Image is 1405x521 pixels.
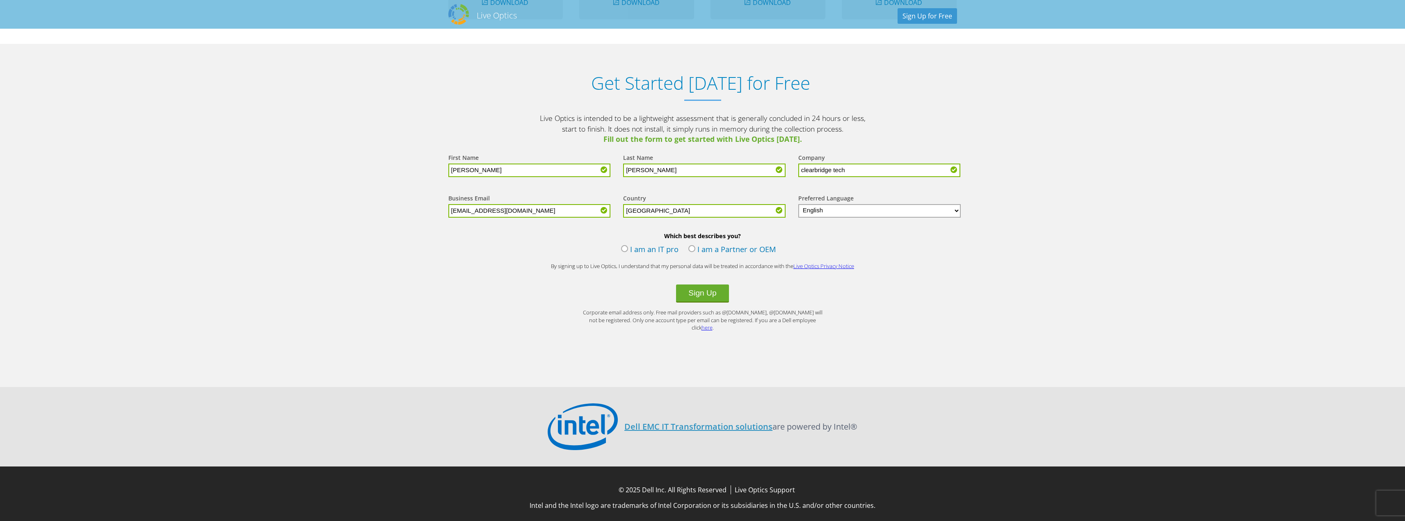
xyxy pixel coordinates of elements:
[539,262,867,270] p: By signing up to Live Optics, I understand that my personal data will be treated in accordance wi...
[539,134,867,145] span: Fill out the form to get started with Live Optics [DATE].
[624,421,857,432] p: are powered by Intel®
[701,324,713,331] a: here
[898,8,957,24] a: Sign Up for Free
[676,284,729,303] button: Sign Up
[793,262,854,270] a: Live Optics Privacy Notice
[448,4,469,25] img: Dell Dpack
[539,113,867,145] p: Live Optics is intended to be a lightweight assessment that is generally concluded in 24 hours or...
[735,485,795,494] a: Live Optics Support
[448,194,490,204] label: Business Email
[440,232,965,240] b: Which best describes you?
[440,73,961,93] h1: Get Started [DATE] for Free
[798,154,825,164] label: Company
[548,403,618,450] img: Intel Logo
[477,10,517,21] h2: Live Optics
[798,194,854,204] label: Preferred Language
[623,194,646,204] label: Country
[688,244,776,256] label: I am a Partner or OEM
[623,204,786,218] input: Start typing to search for a country
[624,421,772,432] a: Dell EMC IT Transformation solutions
[580,309,826,332] p: Corporate email address only. Free mail providers such as @[DOMAIN_NAME], @[DOMAIN_NAME] will not...
[623,154,653,164] label: Last Name
[448,154,479,164] label: First Name
[617,485,731,494] li: © 2025 Dell Inc. All Rights Reserved
[621,244,679,256] label: I am an IT pro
